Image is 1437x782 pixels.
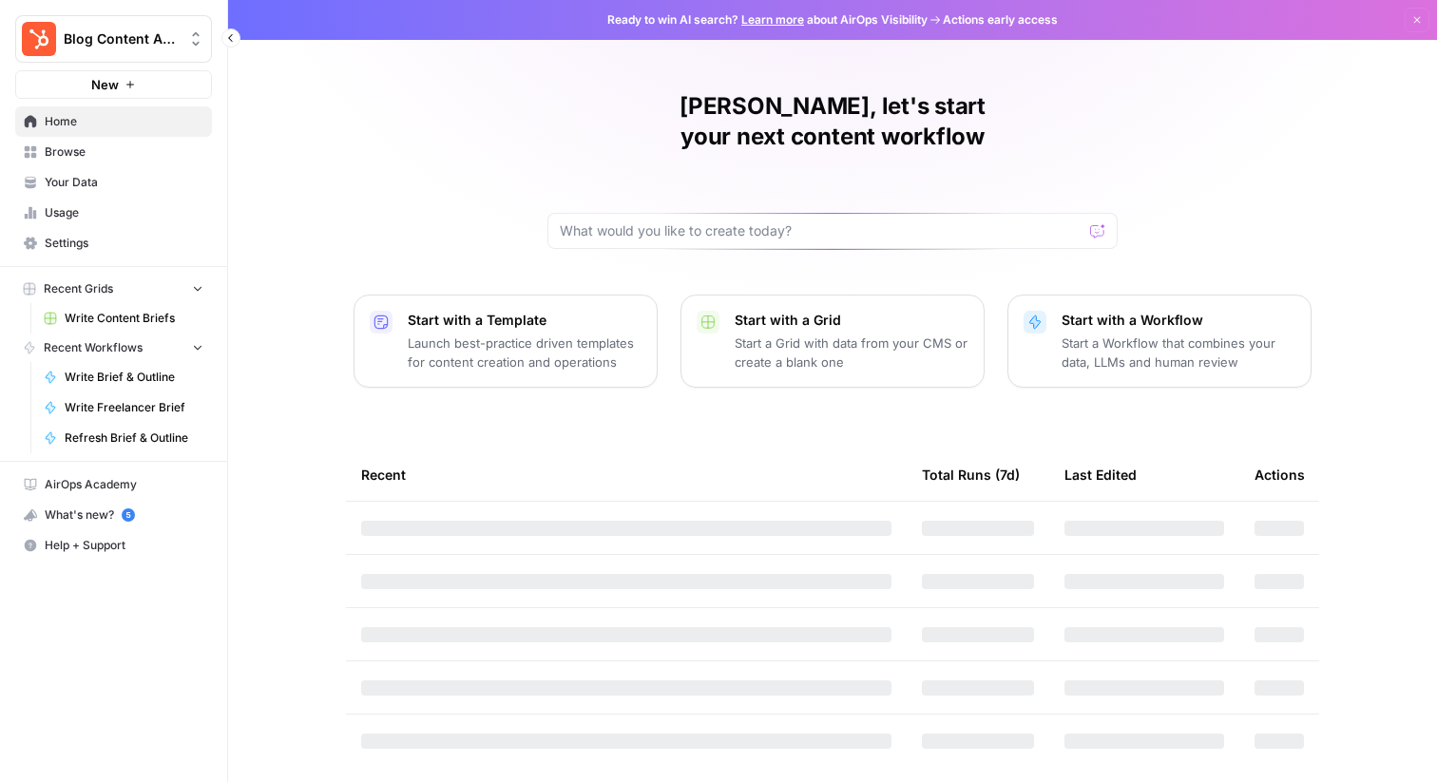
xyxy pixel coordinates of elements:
span: Your Data [45,174,203,191]
span: AirOps Academy [45,476,203,493]
button: Recent Workflows [15,334,212,362]
span: New [91,75,119,94]
a: Write Brief & Outline [35,362,212,392]
span: Blog Content Action Plan [64,29,179,48]
img: Blog Content Action Plan Logo [22,22,56,56]
p: Start with a Grid [735,311,968,330]
a: Home [15,106,212,137]
span: Write Freelancer Brief [65,399,203,416]
button: Recent Grids [15,275,212,303]
span: Help + Support [45,537,203,554]
span: Write Content Briefs [65,310,203,327]
a: Settings [15,228,212,258]
button: New [15,70,212,99]
p: Start with a Template [408,311,642,330]
p: Start a Workflow that combines your data, LLMs and human review [1062,334,1295,372]
p: Launch best-practice driven templates for content creation and operations [408,334,642,372]
button: Start with a WorkflowStart a Workflow that combines your data, LLMs and human review [1007,295,1312,388]
span: Ready to win AI search? about AirOps Visibility [607,11,928,29]
a: 5 [122,508,135,522]
a: Write Content Briefs [35,303,212,334]
text: 5 [125,510,130,520]
a: Browse [15,137,212,167]
span: Browse [45,143,203,161]
button: What's new? 5 [15,500,212,530]
p: Start a Grid with data from your CMS or create a blank one [735,334,968,372]
a: Refresh Brief & Outline [35,423,212,453]
span: Recent Grids [44,280,113,297]
span: Home [45,113,203,130]
div: Recent [361,448,891,501]
a: Usage [15,198,212,228]
button: Help + Support [15,530,212,561]
h1: [PERSON_NAME], let's start your next content workflow [547,91,1118,152]
a: Learn more [741,12,804,27]
div: Total Runs (7d) [922,448,1020,501]
a: AirOps Academy [15,469,212,500]
span: Actions early access [943,11,1058,29]
div: Last Edited [1064,448,1137,501]
span: Settings [45,235,203,252]
span: Write Brief & Outline [65,369,203,386]
div: Actions [1255,448,1305,501]
span: Refresh Brief & Outline [65,429,203,447]
button: Start with a TemplateLaunch best-practice driven templates for content creation and operations [354,295,658,388]
p: Start with a Workflow [1062,311,1295,330]
button: Workspace: Blog Content Action Plan [15,15,212,63]
a: Write Freelancer Brief [35,392,212,423]
div: What's new? [16,501,211,529]
button: Start with a GridStart a Grid with data from your CMS or create a blank one [680,295,985,388]
span: Usage [45,204,203,221]
input: What would you like to create today? [560,221,1083,240]
a: Your Data [15,167,212,198]
span: Recent Workflows [44,339,143,356]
